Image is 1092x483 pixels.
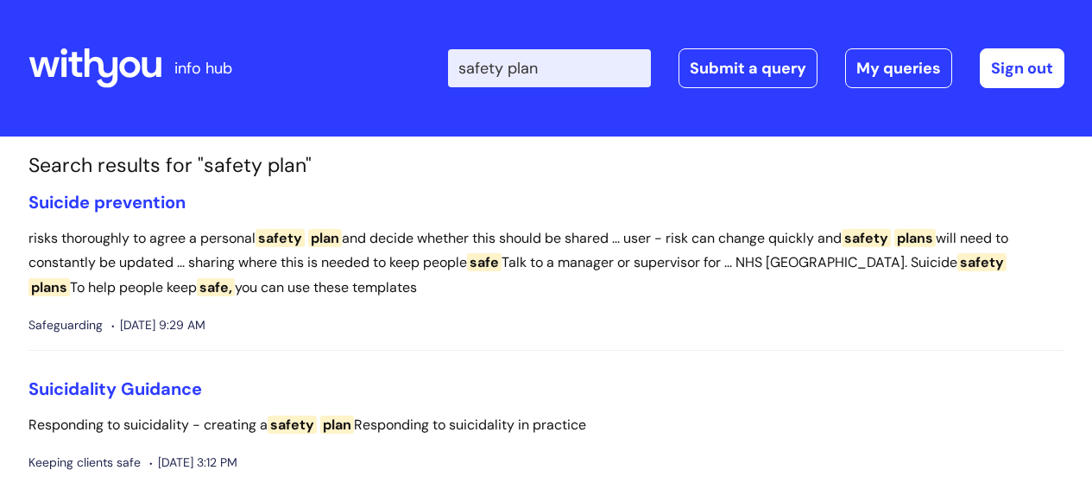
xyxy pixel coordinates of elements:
[308,229,342,247] span: plan
[980,48,1064,88] a: Sign out
[28,378,202,400] a: Suicidality Guidance
[28,315,103,336] span: Safeguarding
[28,191,186,213] a: Suicide prevention
[320,416,354,434] span: plan
[28,154,1064,178] h1: Search results for "safety plan"
[111,315,205,336] span: [DATE] 9:29 AM
[448,49,651,87] input: Search
[467,253,502,271] span: safe
[174,54,232,82] p: info hub
[28,413,1064,438] p: Responding to suicidality - creating a Responding to suicidality in practice
[28,226,1064,301] p: risks thoroughly to agree a personal and decide whether this should be shared ... user - risk can...
[28,278,70,296] span: plans
[845,48,952,88] a: My queries
[149,452,237,473] span: [DATE] 3:12 PM
[256,229,305,247] span: safety
[842,229,891,247] span: safety
[679,48,817,88] a: Submit a query
[957,253,1007,271] span: safety
[268,416,317,434] span: safety
[197,278,235,296] span: safe,
[894,229,936,247] span: plans
[28,452,141,473] span: Keeping clients safe
[448,48,1064,88] div: | -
